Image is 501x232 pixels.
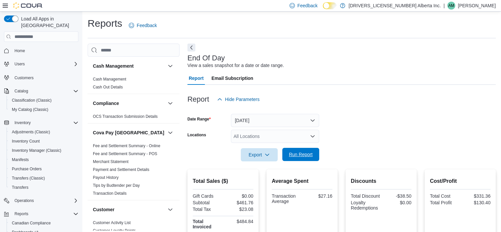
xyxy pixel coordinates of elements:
a: Payout History [93,175,119,180]
button: Reports [12,210,31,218]
a: Manifests [9,156,31,164]
span: Catalog [12,87,78,95]
a: Purchase Orders [9,165,44,173]
button: Run Report [282,148,319,161]
a: Payment and Settlement Details [93,167,149,172]
span: Purchase Orders [9,165,78,173]
h2: Cost/Profit [430,177,490,185]
span: Home [12,47,78,55]
button: Cova Pay [GEOGRAPHIC_DATA] [166,129,174,137]
span: Merchant Statement [93,159,128,164]
span: Inventory [12,119,78,127]
button: Compliance [93,100,165,107]
button: Inventory Manager (Classic) [7,146,81,155]
span: Adjustments (Classic) [9,128,78,136]
button: Transfers [7,183,81,192]
span: Operations [12,197,78,205]
span: Feedback [137,22,157,29]
button: Adjustments (Classic) [7,127,81,137]
span: Feedback [297,2,318,9]
a: Transfers (Classic) [9,174,47,182]
div: Transaction Average [272,193,301,204]
button: Export [241,148,278,161]
div: View a sales snapshot for a date or date range. [187,62,284,69]
div: -$38.50 [382,193,411,199]
button: Next [187,44,195,51]
button: My Catalog (Classic) [7,105,81,114]
a: Home [12,47,28,55]
span: Load All Apps in [GEOGRAPHIC_DATA] [18,16,78,29]
button: Home [1,46,81,55]
div: Compliance [88,113,180,123]
span: Email Subscription [211,72,253,85]
div: $331.36 [461,193,490,199]
button: [DATE] [231,114,319,127]
a: Adjustments (Classic) [9,128,53,136]
span: Manifests [12,157,29,162]
button: Cova Pay [GEOGRAPHIC_DATA] [93,129,165,136]
label: Date Range [187,116,211,122]
span: Hide Parameters [225,96,260,103]
span: Canadian Compliance [9,219,78,227]
div: Total Tax [193,207,222,212]
span: Tips by Budtender per Day [93,183,140,188]
button: Cash Management [93,63,165,69]
button: Inventory [1,118,81,127]
a: Fee and Settlement Summary - Online [93,144,160,148]
a: Inventory Manager (Classic) [9,147,64,154]
span: Transfers [12,185,28,190]
span: Report [189,72,204,85]
button: Canadian Compliance [7,218,81,228]
p: [PERSON_NAME] [458,2,496,10]
button: Classification (Classic) [7,96,81,105]
div: Subtotal [193,200,222,205]
span: Customers [14,75,34,81]
div: $484.84 [224,219,253,224]
span: Transfers (Classic) [9,174,78,182]
h3: Customer [93,206,114,213]
button: Open list of options [310,134,315,139]
span: Canadian Compliance [12,220,51,226]
p: | [443,2,445,10]
span: Classification (Classic) [9,96,78,104]
button: Compliance [166,99,174,107]
h2: Average Spent [272,177,332,185]
h2: Discounts [351,177,411,185]
a: Feedback [126,19,159,32]
div: $0.00 [382,200,411,205]
button: Users [12,60,27,68]
div: Total Profit [430,200,459,205]
button: Users [1,59,81,69]
span: Inventory [14,120,31,125]
span: My Catalog (Classic) [12,107,48,112]
span: Classification (Classic) [12,98,52,103]
a: OCS Transaction Submission Details [93,114,158,119]
label: Locations [187,132,206,138]
a: Fee and Settlement Summary - POS [93,151,157,156]
button: Transfers (Classic) [7,174,81,183]
span: Purchase Orders [12,166,42,172]
a: My Catalog (Classic) [9,106,51,114]
button: Customer [166,206,174,214]
h3: End Of Day [187,54,225,62]
button: Inventory [12,119,33,127]
span: Reports [12,210,78,218]
h3: Cash Management [93,63,134,69]
a: Customer Activity List [93,220,131,225]
button: Catalog [1,86,81,96]
span: Adjustments (Classic) [12,129,50,135]
div: $0.00 [224,193,253,199]
span: Inventory Count [12,139,40,144]
span: Home [14,48,25,53]
span: Reports [14,211,28,216]
span: Cash Management [93,77,126,82]
button: Manifests [7,155,81,164]
button: Inventory Count [7,137,81,146]
span: Inventory Manager (Classic) [12,148,61,153]
span: Cash Out Details [93,84,123,90]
